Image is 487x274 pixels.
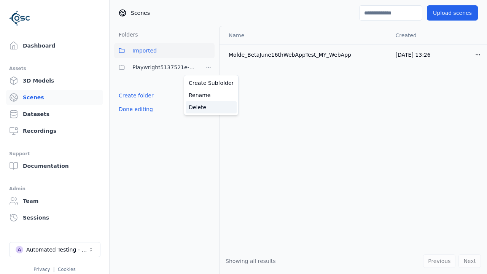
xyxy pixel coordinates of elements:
[186,77,237,89] a: Create Subfolder
[186,89,237,101] a: Rename
[186,101,237,113] a: Delete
